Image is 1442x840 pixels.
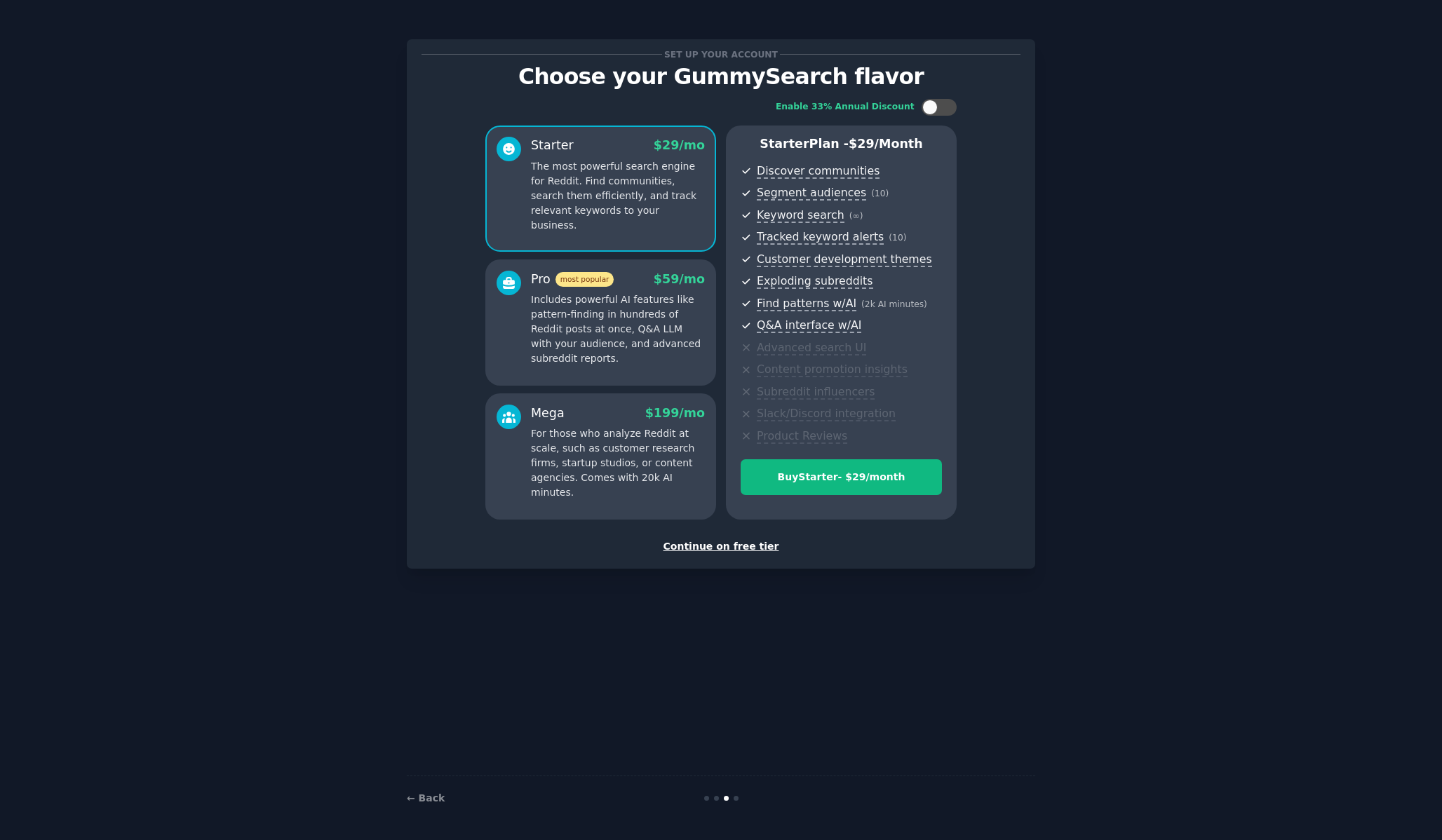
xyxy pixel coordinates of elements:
[757,363,908,377] span: Content promotion insights
[422,65,1020,89] p: Choose your GummySearch flavor
[757,407,896,421] span: Slack/Discord integration
[757,297,856,311] span: Find patterns w/AI
[741,470,941,485] div: Buy Starter - $ 29 /month
[531,271,614,288] div: Pro
[654,272,705,286] span: $ 59 /mo
[531,137,574,154] div: Starter
[645,406,705,420] span: $ 199 /mo
[757,186,866,201] span: Segment audiences
[849,211,863,221] span: ( ∞ )
[422,539,1020,554] div: Continue on free tier
[757,385,875,400] span: Subreddit influencers
[871,189,889,198] span: ( 10 )
[889,233,906,243] span: ( 10 )
[757,429,847,444] span: Product Reviews
[407,792,445,804] a: ← Back
[757,252,932,267] span: Customer development themes
[849,137,923,151] span: $ 29 /month
[741,135,942,153] p: Starter Plan -
[861,299,927,309] span: ( 2k AI minutes )
[531,405,565,422] div: Mega
[531,159,705,233] p: The most powerful search engine for Reddit. Find communities, search them efficiently, and track ...
[757,164,880,179] span: Discover communities
[757,318,861,333] span: Q&A interface w/AI
[654,138,705,152] span: $ 29 /mo
[531,292,705,366] p: Includes powerful AI features like pattern-finding in hundreds of Reddit posts at once, Q&A LLM w...
[757,341,866,355] span: Advanced search UI
[776,101,915,114] div: Enable 33% Annual Discount
[757,274,872,289] span: Exploding subreddits
[662,47,781,62] span: Set up your account
[757,208,844,223] span: Keyword search
[531,426,705,500] p: For those who analyze Reddit at scale, such as customer research firms, startup studios, or conte...
[741,459,942,495] button: BuyStarter- $29/month
[757,230,884,245] span: Tracked keyword alerts
[555,272,614,287] span: most popular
